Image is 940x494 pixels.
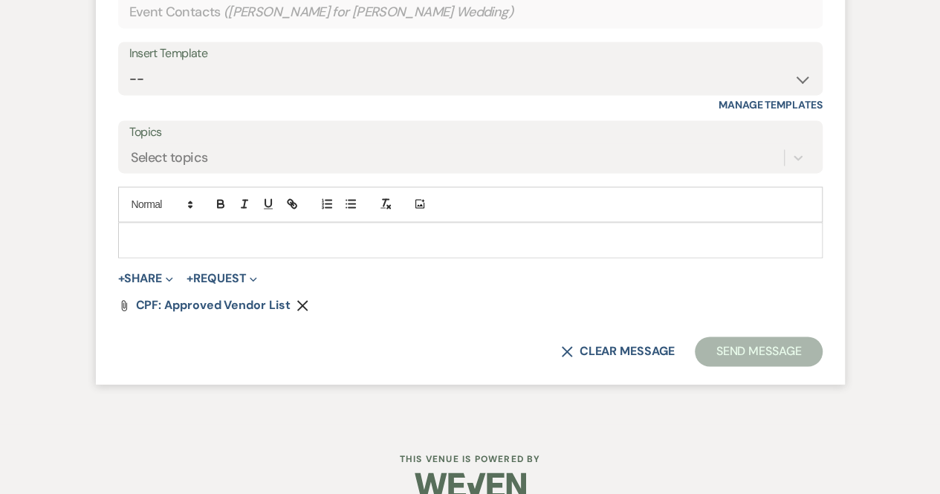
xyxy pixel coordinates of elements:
[118,273,125,285] span: +
[695,337,822,366] button: Send Message
[131,147,208,167] div: Select topics
[187,273,257,285] button: Request
[561,345,674,357] button: Clear message
[118,273,174,285] button: Share
[187,273,193,285] span: +
[136,299,291,311] a: CPF: Approved Vendor List
[719,98,823,111] a: Manage Templates
[129,43,811,65] div: Insert Template
[136,297,291,313] span: CPF: Approved Vendor List
[129,122,811,143] label: Topics
[224,2,514,22] span: ( [PERSON_NAME] for [PERSON_NAME] Wedding )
